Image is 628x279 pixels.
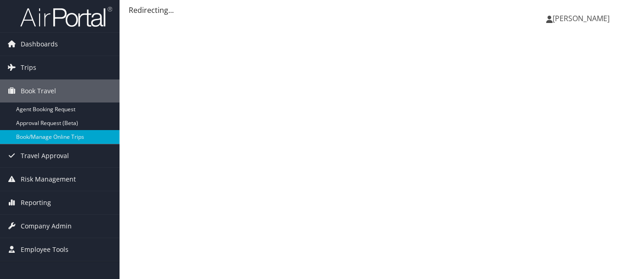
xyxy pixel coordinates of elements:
[21,56,36,79] span: Trips
[21,33,58,56] span: Dashboards
[20,6,112,28] img: airportal-logo.png
[553,13,610,23] span: [PERSON_NAME]
[21,168,76,191] span: Risk Management
[21,238,69,261] span: Employee Tools
[21,144,69,167] span: Travel Approval
[21,215,72,238] span: Company Admin
[21,191,51,214] span: Reporting
[21,80,56,102] span: Book Travel
[546,5,619,32] a: [PERSON_NAME]
[129,5,619,16] div: Redirecting...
